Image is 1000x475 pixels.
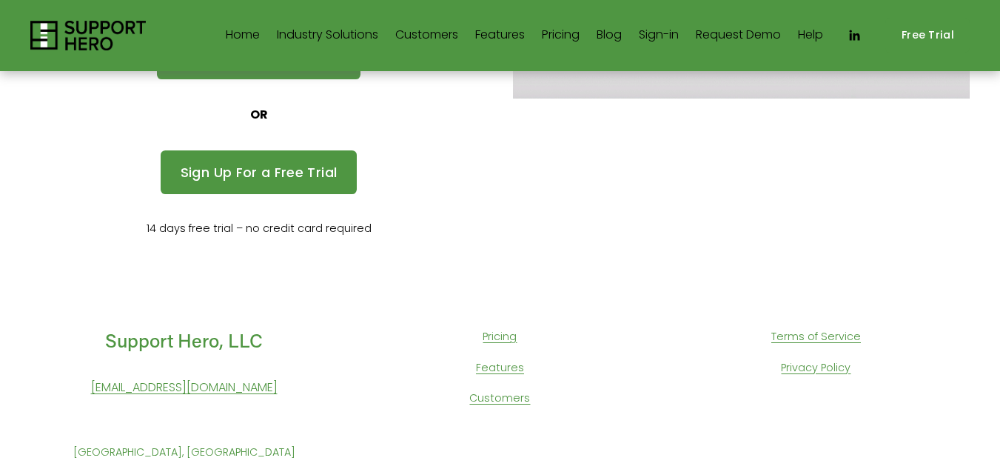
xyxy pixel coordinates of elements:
[30,21,147,50] img: Support Hero
[277,24,378,46] span: Industry Solutions
[226,24,260,47] a: Home
[847,28,862,43] a: LinkedIn
[476,359,524,378] a: Features
[483,328,517,347] a: Pricing
[161,150,356,194] a: Sign Up For a Free Trial
[73,445,295,459] span: [GEOGRAPHIC_DATA], [GEOGRAPHIC_DATA]
[250,106,268,123] strong: OR
[395,24,458,47] a: Customers
[696,24,781,47] a: Request Demo
[798,24,823,47] a: Help
[885,18,970,53] a: Free Trial
[30,328,338,353] h4: Support Hero, LLC
[475,24,525,47] a: Features
[771,328,861,347] a: Terms of Service
[542,24,580,47] a: Pricing
[781,359,850,378] a: Privacy Policy
[30,219,488,239] p: 14 days free trial – no credit card required
[91,377,278,399] a: [EMAIL_ADDRESS][DOMAIN_NAME]
[597,24,622,47] a: Blog
[277,24,378,47] a: folder dropdown
[639,24,679,47] a: Sign-in
[469,389,530,408] a: Customers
